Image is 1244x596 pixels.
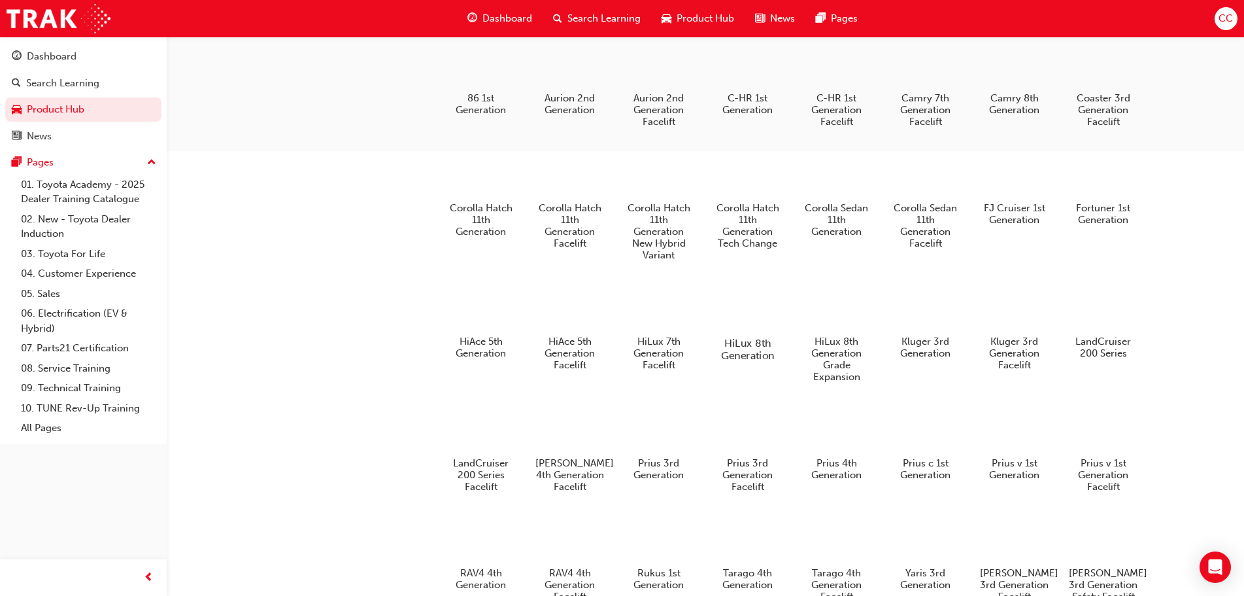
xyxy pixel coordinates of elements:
h5: FJ Cruiser 1st Generation [980,202,1049,226]
h5: Corolla Hatch 11th Generation New Hybrid Variant [624,202,693,261]
h5: HiLux 8th Generation [711,337,784,362]
h5: LandCruiser 200 Series Facelift [446,457,515,493]
a: 04. Customer Experience [16,264,161,284]
h5: Aurion 2nd Generation [535,92,604,116]
a: HiLux 8th Generation Grade Expansion [798,277,876,388]
a: Corolla Sedan 11th Generation Facelift [886,143,965,254]
h5: HiAce 5th Generation [446,336,515,359]
span: guage-icon [467,10,477,27]
a: All Pages [16,418,161,438]
a: News [5,124,161,149]
a: 09. Technical Training [16,378,161,398]
span: Search Learning [567,11,641,26]
h5: Yaris 3rd Generation [891,567,960,591]
a: Aurion 2nd Generation [531,33,609,121]
span: Product Hub [677,11,734,26]
a: 03. Toyota For Life [16,244,161,264]
a: [PERSON_NAME] 4th Generation Facelift [531,398,609,498]
a: Yaris 3rd Generation [886,508,965,596]
span: Pages [831,11,858,26]
a: Kluger 3rd Generation [886,277,965,364]
h5: Prius v 1st Generation [980,457,1049,481]
h5: Camry 8th Generation [980,92,1049,116]
a: Prius 4th Generation [798,398,876,486]
h5: Kluger 3rd Generation [891,336,960,359]
h5: Camry 7th Generation Facelift [891,92,960,128]
span: pages-icon [12,157,22,169]
a: Corolla Hatch 11th Generation [442,143,520,243]
h5: C-HR 1st Generation Facelift [802,92,871,128]
a: car-iconProduct Hub [651,5,745,32]
a: Product Hub [5,97,161,122]
a: Corolla Sedan 11th Generation [798,143,876,243]
a: 08. Service Training [16,359,161,379]
a: Prius 3rd Generation Facelift [709,398,787,498]
span: search-icon [12,78,21,90]
a: Fortuner 1st Generation [1064,143,1143,231]
a: pages-iconPages [805,5,868,32]
a: Search Learning [5,71,161,96]
a: news-iconNews [745,5,805,32]
h5: Fortuner 1st Generation [1069,202,1137,226]
span: news-icon [12,131,22,143]
h5: Prius c 1st Generation [891,457,960,481]
h5: Kluger 3rd Generation Facelift [980,336,1049,371]
a: C-HR 1st Generation [709,33,787,121]
span: car-icon [662,10,671,27]
h5: Corolla Hatch 11th Generation Facelift [535,202,604,249]
span: news-icon [755,10,765,27]
a: Prius v 1st Generation Facelift [1064,398,1143,498]
div: Pages [27,155,54,170]
span: car-icon [12,104,22,116]
span: CC [1219,11,1233,26]
h5: Corolla Hatch 11th Generation Tech Change [713,202,782,249]
a: guage-iconDashboard [457,5,543,32]
a: Prius v 1st Generation [975,398,1054,486]
h5: Prius 3rd Generation Facelift [713,457,782,493]
a: Dashboard [5,44,161,69]
div: News [27,129,52,144]
button: DashboardSearch LearningProduct HubNews [5,42,161,150]
a: 10. TUNE Rev-Up Training [16,398,161,419]
h5: Aurion 2nd Generation Facelift [624,92,693,128]
span: guage-icon [12,51,22,63]
a: Rukus 1st Generation [620,508,698,596]
span: News [770,11,795,26]
h5: Prius 4th Generation [802,457,871,481]
a: LandCruiser 200 Series Facelift [442,398,520,498]
h5: LandCruiser 200 Series [1069,336,1137,359]
div: Search Learning [26,76,99,91]
button: CC [1215,7,1237,30]
h5: 86 1st Generation [446,92,515,116]
button: Pages [5,150,161,175]
a: HiAce 5th Generation Facelift [531,277,609,376]
a: Camry 7th Generation Facelift [886,33,965,133]
a: 06. Electrification (EV & Hybrid) [16,304,161,338]
a: HiLux 7th Generation Facelift [620,277,698,376]
h5: Corolla Hatch 11th Generation [446,202,515,237]
a: Aurion 2nd Generation Facelift [620,33,698,133]
a: Tarago 4th Generation [709,508,787,596]
h5: HiLux 8th Generation Grade Expansion [802,336,871,383]
span: prev-icon [144,570,154,586]
a: Corolla Hatch 11th Generation Facelift [531,143,609,254]
h5: Coaster 3rd Generation Facelift [1069,92,1137,128]
img: Trak [7,4,110,33]
a: 01. Toyota Academy - 2025 Dealer Training Catalogue [16,175,161,209]
h5: Prius 3rd Generation [624,457,693,481]
a: HiLux 8th Generation [709,277,787,364]
a: LandCruiser 200 Series [1064,277,1143,364]
h5: C-HR 1st Generation [713,92,782,116]
a: 05. Sales [16,284,161,304]
a: FJ Cruiser 1st Generation [975,143,1054,231]
a: Kluger 3rd Generation Facelift [975,277,1054,376]
span: Dashboard [482,11,532,26]
span: pages-icon [816,10,826,27]
a: 86 1st Generation [442,33,520,121]
a: RAV4 4th Generation [442,508,520,596]
h5: HiAce 5th Generation Facelift [535,336,604,371]
div: Open Intercom Messenger [1200,552,1231,583]
a: Corolla Hatch 11th Generation New Hybrid Variant [620,143,698,266]
a: HiAce 5th Generation [442,277,520,364]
